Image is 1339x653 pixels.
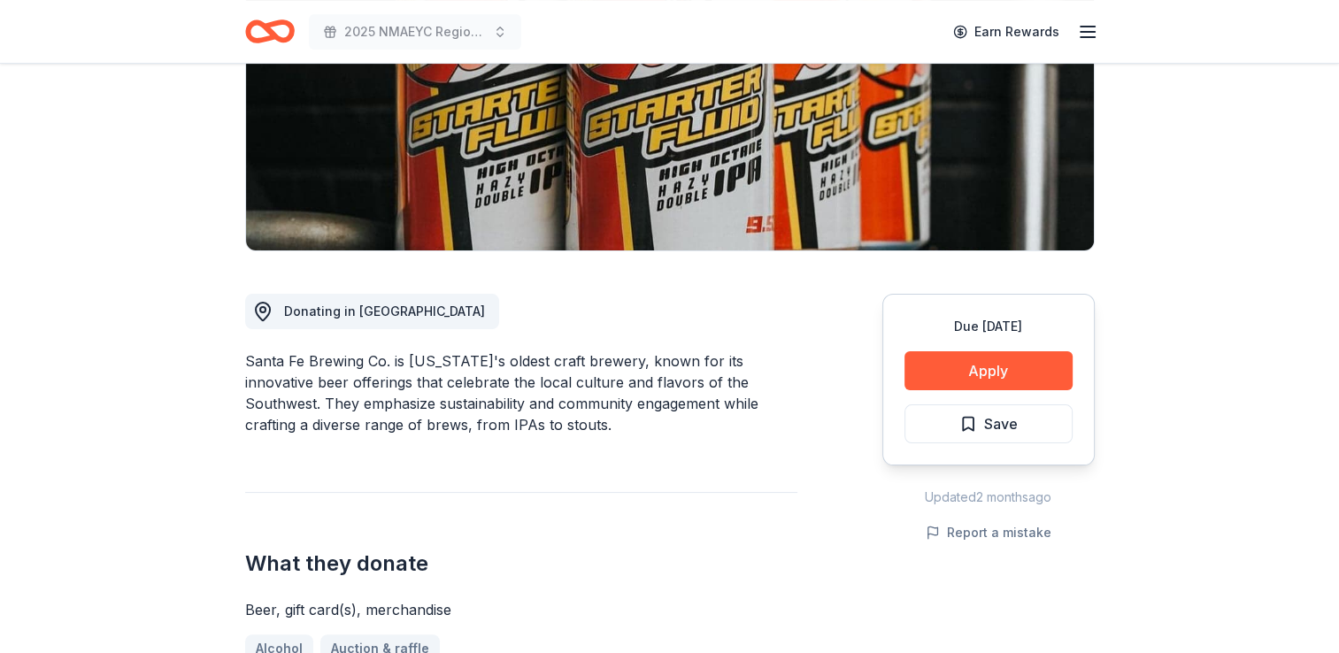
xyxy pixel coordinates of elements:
button: 2025 NMAEYC Regional Conference [309,14,521,50]
div: Updated 2 months ago [882,487,1095,508]
h2: What they donate [245,549,797,578]
span: 2025 NMAEYC Regional Conference [344,21,486,42]
button: Report a mistake [926,522,1051,543]
span: Donating in [GEOGRAPHIC_DATA] [284,303,485,319]
button: Save [904,404,1073,443]
a: Earn Rewards [943,16,1070,48]
div: Santa Fe Brewing Co. is [US_STATE]'s oldest craft brewery, known for its innovative beer offering... [245,350,797,435]
div: Beer, gift card(s), merchandise [245,599,797,620]
div: Due [DATE] [904,316,1073,337]
span: Save [984,412,1018,435]
button: Apply [904,351,1073,390]
a: Home [245,11,295,52]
